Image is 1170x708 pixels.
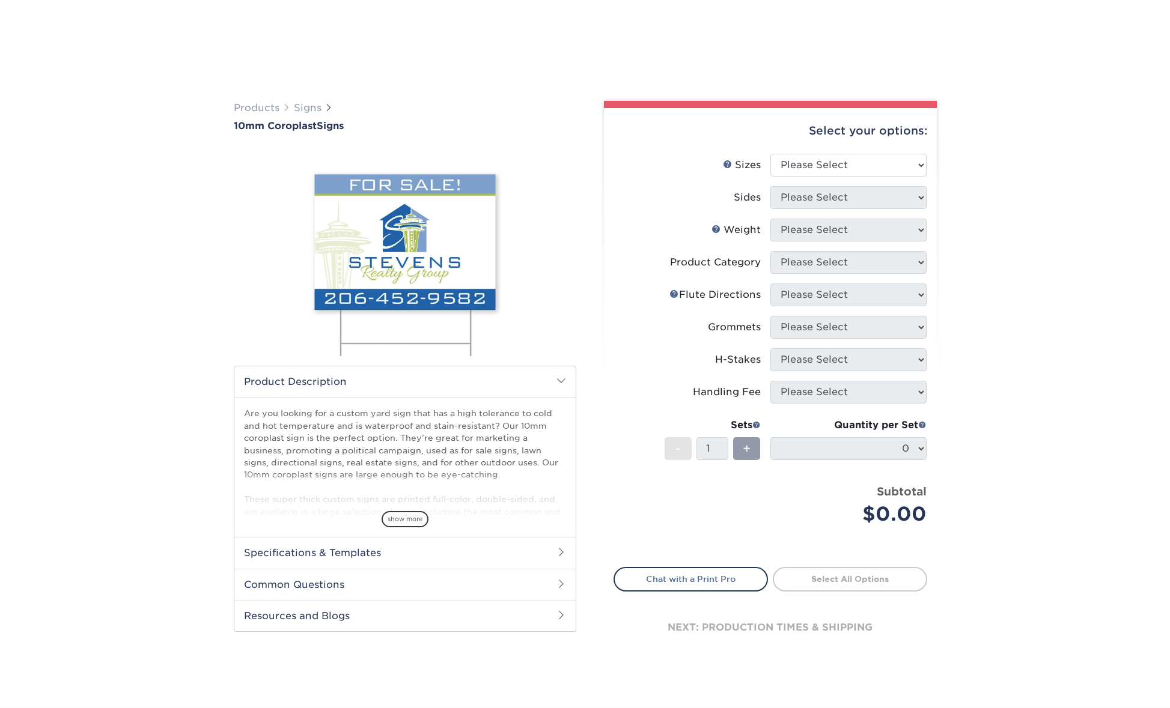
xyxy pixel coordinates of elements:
[723,158,761,172] div: Sizes
[614,592,927,664] div: next: production times & shipping
[234,120,317,132] span: 10mm Coroplast
[234,102,279,113] a: Products
[734,190,761,205] div: Sides
[770,418,927,432] div: Quantity per Set
[743,440,751,458] span: +
[614,108,927,154] div: Select your options:
[773,567,927,591] a: Select All Options
[234,120,576,132] h1: Signs
[711,223,761,237] div: Weight
[693,385,761,399] div: Handling Fee
[779,500,927,528] div: $0.00
[234,366,576,397] h2: Product Description
[234,120,576,132] a: 10mm CoroplastSigns
[234,537,576,568] h2: Specifications & Templates
[244,407,566,640] p: Are you looking for a custom yard sign that has a high tolerance to cold and hot temperature and ...
[614,567,768,591] a: Chat with a Print Pro
[234,137,576,365] img: 10mm Coroplast 01
[665,418,761,432] div: Sets
[675,440,681,458] span: -
[670,255,761,270] div: Product Category
[708,320,761,334] div: Grommets
[234,569,576,600] h2: Common Questions
[877,485,927,498] strong: Subtotal
[234,600,576,631] h2: Resources and Blogs
[669,288,761,302] div: Flute Directions
[715,352,761,367] div: H-Stakes
[294,102,321,113] a: Signs
[382,511,428,527] span: show more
